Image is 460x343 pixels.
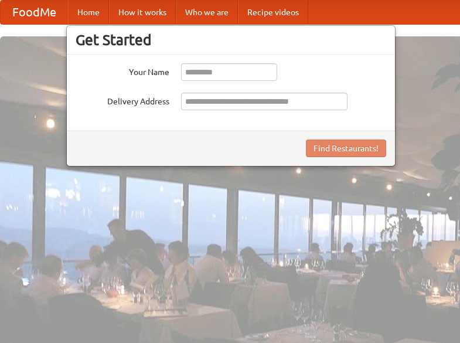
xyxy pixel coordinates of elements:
[76,63,169,78] label: Your Name
[76,31,386,49] h3: Get Started
[1,1,68,24] a: FoodMe
[238,1,308,24] a: Recipe videos
[306,140,386,157] button: Find Restaurants!
[176,1,238,24] a: Who we are
[109,1,176,24] a: How it works
[76,93,169,107] label: Delivery Address
[68,1,109,24] a: Home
